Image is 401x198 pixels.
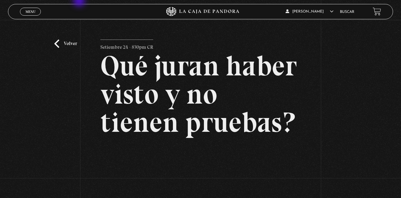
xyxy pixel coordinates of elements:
[340,10,354,14] a: Buscar
[23,15,38,19] span: Cerrar
[54,40,77,48] a: Volver
[286,10,333,13] span: [PERSON_NAME]
[373,7,381,16] a: View your shopping cart
[100,52,301,136] h2: Qué juran haber visto y no tienen pruebas?
[25,10,36,13] span: Menu
[100,40,153,52] p: Setiembre 24 - 830pm CR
